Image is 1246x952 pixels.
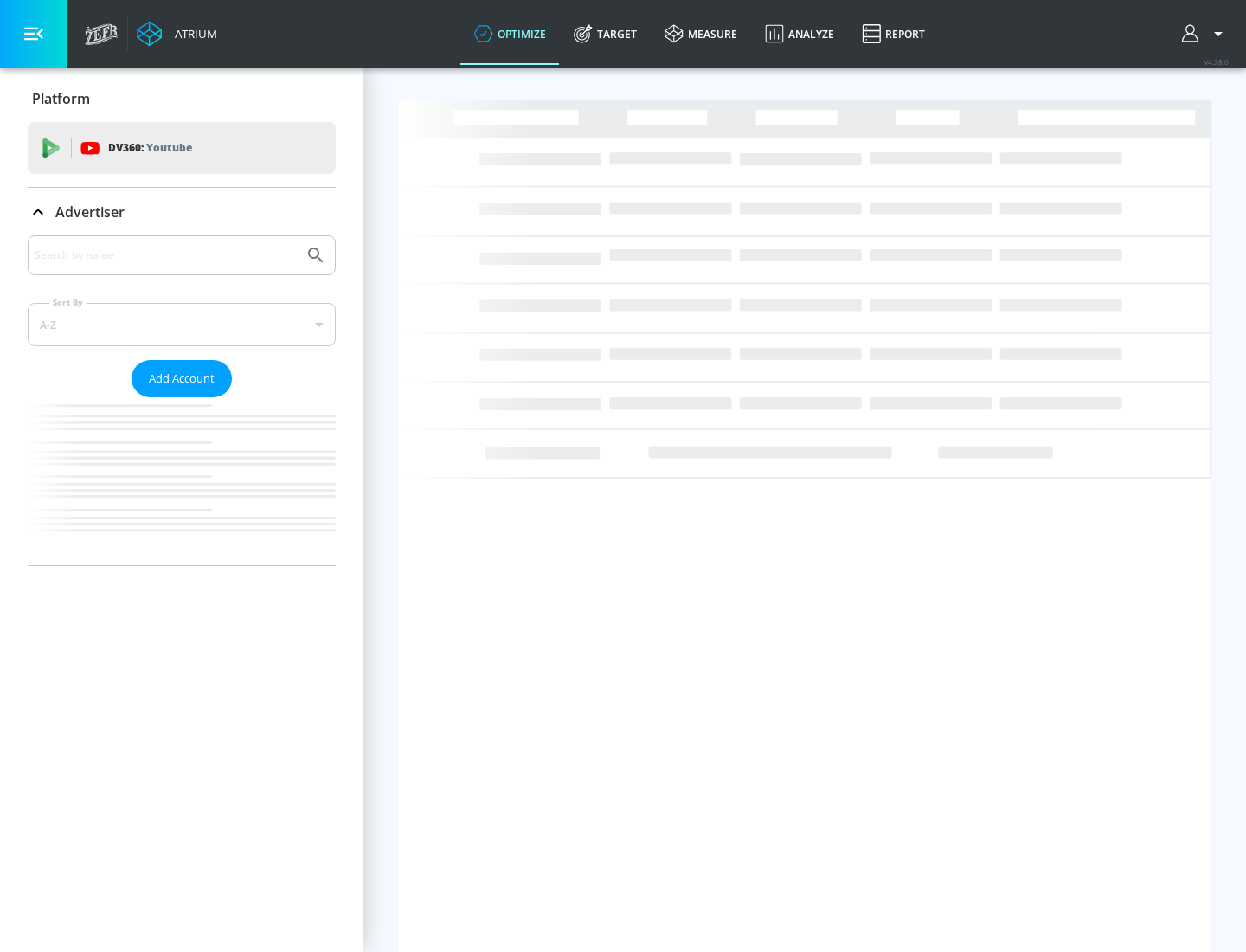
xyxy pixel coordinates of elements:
div: A-Z [28,303,336,346]
p: Platform [32,89,90,108]
label: Sort By [49,297,87,308]
p: DV360: [108,138,192,158]
a: measure [651,3,751,65]
div: DV360: Youtube [28,122,336,174]
a: Atrium [137,21,217,47]
div: Advertiser [28,188,336,236]
nav: list of Advertiser [28,397,336,565]
a: Report [848,3,939,65]
a: Analyze [751,3,848,65]
span: v 4.28.0 [1204,57,1229,67]
p: Advertiser [55,203,125,222]
input: Search by name [35,244,297,267]
p: Youtube [146,138,192,157]
a: Target [560,3,651,65]
span: Add Account [149,369,215,389]
a: optimize [460,3,560,65]
div: Advertiser [28,235,336,565]
button: Add Account [132,360,232,397]
div: Platform [28,74,336,123]
div: Atrium [168,26,217,42]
